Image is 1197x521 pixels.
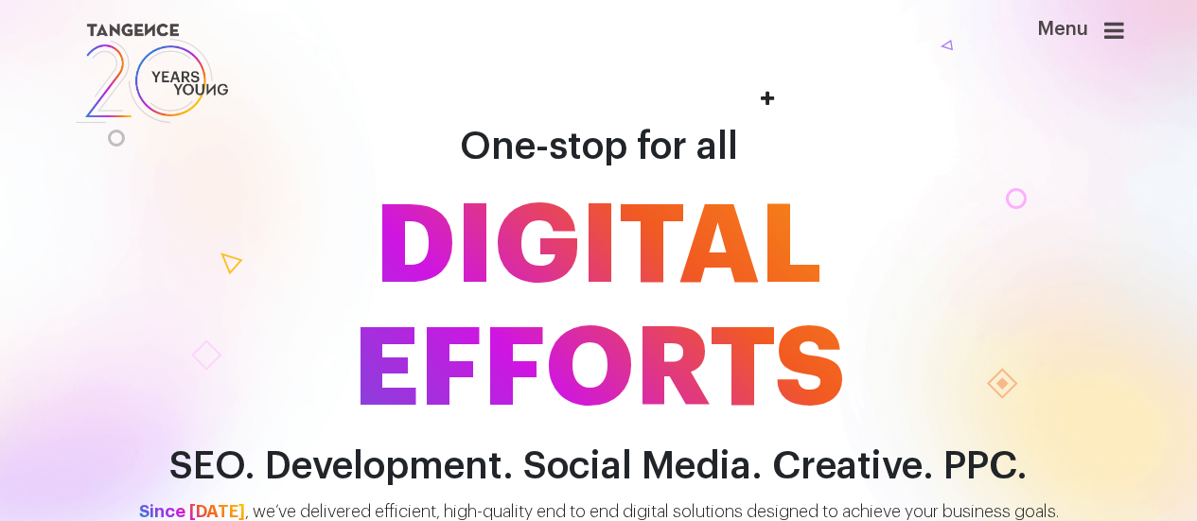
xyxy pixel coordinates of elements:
[60,445,1138,488] h2: SEO. Development. Social Media. Creative. PPC.
[139,503,245,520] span: Since [DATE]
[74,19,231,128] img: logo SVG
[460,128,738,165] span: One-stop for all
[60,185,1138,431] span: DIGITAL EFFORTS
